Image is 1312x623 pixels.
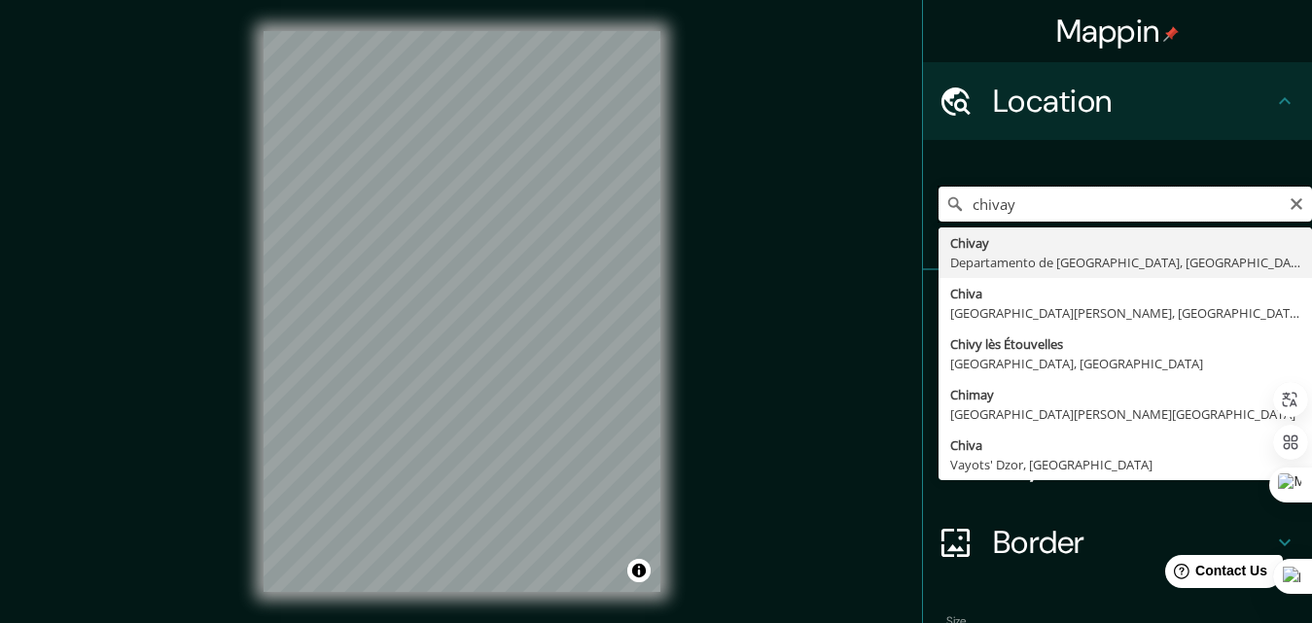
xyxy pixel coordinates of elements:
[923,426,1312,503] div: Layout
[950,334,1300,354] div: Chivy lès Étouvelles
[950,385,1300,404] div: Chimay
[993,523,1273,562] h4: Border
[264,31,660,592] canvas: Map
[1139,547,1291,602] iframe: Help widget launcher
[950,284,1300,303] div: Chiva
[950,233,1300,253] div: Chivay
[950,455,1300,474] div: Vayots' Dzor, [GEOGRAPHIC_DATA]
[993,82,1273,121] h4: Location
[950,354,1300,373] div: [GEOGRAPHIC_DATA], [GEOGRAPHIC_DATA]
[939,187,1312,222] input: Pick your city or area
[950,435,1300,455] div: Chiva
[950,303,1300,323] div: [GEOGRAPHIC_DATA][PERSON_NAME], [GEOGRAPHIC_DATA]
[1289,193,1304,212] button: Clear
[950,253,1300,272] div: Departamento de [GEOGRAPHIC_DATA], [GEOGRAPHIC_DATA]
[923,348,1312,426] div: Style
[950,404,1300,424] div: [GEOGRAPHIC_DATA][PERSON_NAME][GEOGRAPHIC_DATA]
[923,503,1312,581] div: Border
[923,62,1312,140] div: Location
[1056,12,1180,51] h4: Mappin
[993,445,1273,484] h4: Layout
[923,270,1312,348] div: Pins
[1163,26,1179,42] img: pin-icon.png
[627,559,651,582] button: Toggle attribution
